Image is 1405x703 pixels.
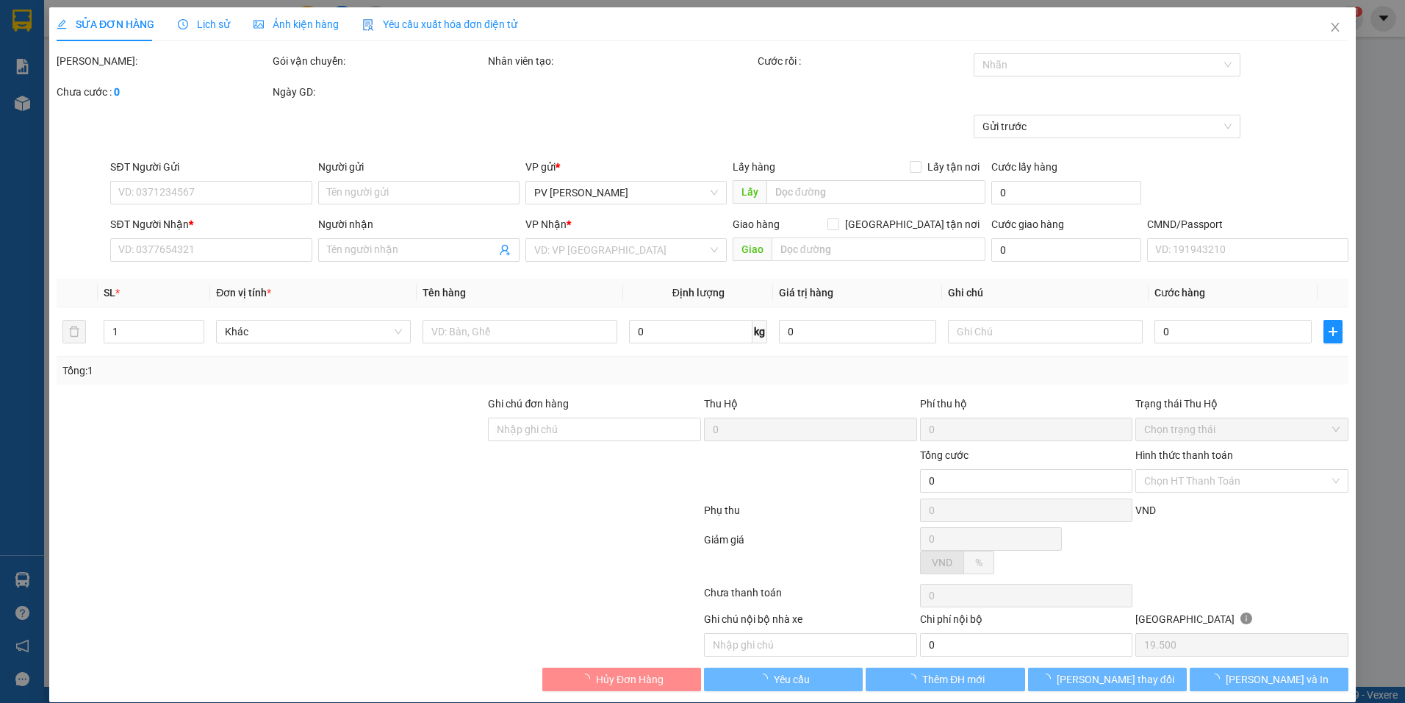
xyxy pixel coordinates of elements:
[991,181,1141,204] input: Cước lấy hàng
[906,674,922,684] span: loading
[1329,21,1341,33] span: close
[110,159,312,175] div: SĐT Người Gửi
[273,84,486,100] div: Ngày GD:
[758,53,971,69] div: Cước rồi :
[922,671,985,688] span: Thêm ĐH mới
[982,115,1232,138] span: Gửi trước
[57,19,67,29] span: edit
[702,585,919,610] div: Chưa thanh toán
[779,287,833,299] span: Giá trị hàng
[839,216,985,232] span: [GEOGRAPHIC_DATA] tận nơi
[672,287,725,299] span: Định lượng
[1240,613,1252,624] span: info-circle
[704,668,863,691] button: Yêu cầu
[733,218,780,230] span: Giao hàng
[62,320,86,343] button: delete
[921,159,985,175] span: Lấy tận nơi
[57,53,270,69] div: [PERSON_NAME]:
[1147,216,1348,232] div: CMND/Passport
[733,238,772,261] span: Giao
[423,320,617,343] input: VD: Bàn, Ghế
[178,19,188,29] span: clock-circle
[525,218,567,230] span: VP Nhận
[423,287,466,299] span: Tên hàng
[1135,396,1348,412] div: Trạng thái Thu Hộ
[1154,287,1205,299] span: Cước hàng
[254,18,339,30] span: Ảnh kiện hàng
[702,502,919,528] div: Phụ thu
[216,287,271,299] span: Đơn vị tính
[1323,320,1343,343] button: plus
[317,159,519,175] div: Người gửi
[702,532,919,581] div: Giảm giá
[317,216,519,232] div: Người nhận
[733,180,766,204] span: Lấy
[362,18,517,30] span: Yêu cầu xuất hóa đơn điện tử
[920,396,1133,418] div: Phí thu hộ
[758,674,774,684] span: loading
[1135,449,1233,461] label: Hình thức thanh toán
[57,84,270,100] div: Chưa cước :
[1144,418,1340,440] span: Chọn trạng thái
[488,418,701,441] input: Ghi chú đơn hàng
[110,216,312,232] div: SĐT Người Nhận
[752,320,767,343] span: kg
[62,363,542,379] div: Tổng: 1
[534,182,718,204] span: PV Nam Đong
[991,238,1141,262] input: Cước giao hàng
[488,53,755,69] div: Nhân viên tạo:
[772,238,986,261] input: Dọc đường
[1324,326,1342,338] span: plus
[273,53,486,69] div: Gói vận chuyển:
[104,287,115,299] span: SL
[704,398,738,410] span: Thu Hộ
[1315,7,1356,49] button: Close
[733,161,775,173] span: Lấy hàng
[57,18,154,30] span: SỬA ĐƠN HÀNG
[1041,674,1057,684] span: loading
[866,668,1024,691] button: Thêm ĐH mới
[1135,504,1156,516] span: VND
[932,557,952,568] span: VND
[596,671,664,688] span: Hủy Đơn Hàng
[114,86,120,98] b: 0
[580,674,596,684] span: loading
[920,611,1133,633] div: Chi phí nội bộ
[254,19,264,29] span: picture
[525,159,727,175] div: VP gửi
[1135,611,1348,633] div: [GEOGRAPHIC_DATA]
[766,180,986,204] input: Dọc đường
[991,218,1064,230] label: Cước giao hàng
[774,671,810,688] span: Yêu cầu
[920,449,969,461] span: Tổng cước
[362,19,374,31] img: icon
[1057,671,1174,688] span: [PERSON_NAME] thay đổi
[975,557,982,568] span: %
[942,279,1149,307] th: Ghi chú
[542,668,701,691] button: Hủy Đơn Hàng
[488,398,569,410] label: Ghi chú đơn hàng
[704,611,917,633] div: Ghi chú nội bộ nhà xe
[991,161,1057,173] label: Cước lấy hàng
[948,320,1143,343] input: Ghi Chú
[1028,668,1187,691] button: [PERSON_NAME] thay đổi
[704,633,917,657] input: Nhập ghi chú
[499,244,511,256] span: user-add
[178,18,230,30] span: Lịch sử
[1226,671,1329,688] span: [PERSON_NAME] và In
[1210,674,1226,684] span: loading
[1190,668,1348,691] button: [PERSON_NAME] và In
[225,321,402,343] span: Khác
